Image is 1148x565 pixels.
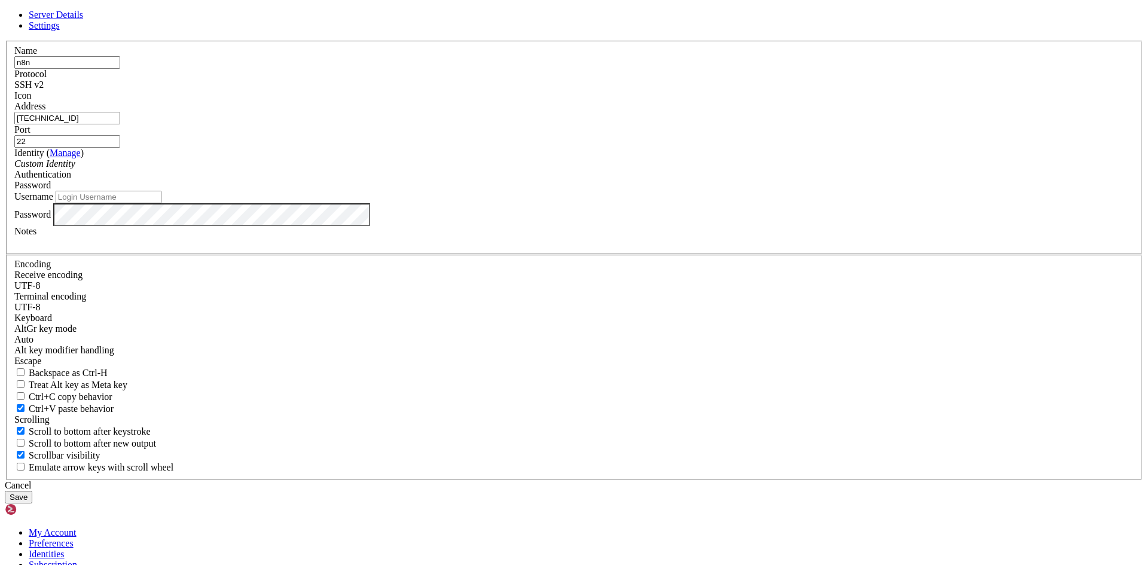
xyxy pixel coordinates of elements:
[14,101,45,111] label: Address
[14,209,51,219] label: Password
[29,538,74,548] a: Preferences
[14,80,1134,90] div: SSH v2
[29,462,173,472] span: Emulate arrow keys with scroll wheel
[14,380,127,390] label: Whether the Alt key acts as a Meta key or as a distinct Alt key.
[5,5,993,15] x-row: Wrong or missing login information
[29,10,83,20] a: Server Details
[14,112,120,124] input: Host Name or IP
[14,414,50,424] label: Scrolling
[14,334,1134,345] div: Auto
[14,368,108,378] label: If true, the backspace should send BS ('\x08', aka ^H). Otherwise the backspace key should send '...
[29,426,151,436] span: Scroll to bottom after keystroke
[14,56,120,69] input: Server Name
[14,135,120,148] input: Port Number
[14,158,75,169] i: Custom Identity
[5,480,1143,491] div: Cancel
[14,180,51,190] span: Password
[29,368,108,378] span: Backspace as Ctrl-H
[14,438,156,448] label: Scroll to bottom after new output.
[14,169,71,179] label: Authentication
[14,124,30,135] label: Port
[29,438,156,448] span: Scroll to bottom after new output
[29,380,127,390] span: Treat Alt key as Meta key
[17,439,25,447] input: Scroll to bottom after new output
[14,302,1134,313] div: UTF-8
[14,334,33,344] span: Auto
[14,291,86,301] label: The default terminal encoding. ISO-2022 enables character map translations (like graphics maps). ...
[14,323,77,334] label: Set the expected encoding for data received from the host. If the encodings do not match, visual ...
[17,380,25,388] input: Treat Alt key as Meta key
[14,356,1134,367] div: Escape
[14,356,41,366] span: Escape
[14,404,114,414] label: Ctrl+V pastes if true, sends ^V to host if false. Ctrl+Shift+V sends ^V to host if true, pastes i...
[14,462,173,472] label: When using the alternative screen buffer, and DECCKM (Application Cursor Keys) is active, mouse w...
[29,20,60,30] a: Settings
[14,280,1134,291] div: UTF-8
[14,45,37,56] label: Name
[14,259,51,269] label: Encoding
[29,549,65,559] a: Identities
[14,148,84,158] label: Identity
[14,90,31,100] label: Icon
[5,15,10,25] div: (0, 1)
[17,368,25,376] input: Backspace as Ctrl-H
[17,427,25,435] input: Scroll to bottom after keystroke
[29,404,114,414] span: Ctrl+V paste behavior
[14,450,100,460] label: The vertical scrollbar mode.
[14,313,52,323] label: Keyboard
[50,148,81,158] a: Manage
[14,392,112,402] label: Ctrl-C copies if true, send ^C to host if false. Ctrl-Shift-C sends ^C to host if true, copies if...
[14,191,53,201] label: Username
[17,392,25,400] input: Ctrl+C copy behavior
[5,503,74,515] img: Shellngn
[14,426,151,436] label: Whether to scroll to the bottom on any keystroke.
[14,226,36,236] label: Notes
[14,302,41,312] span: UTF-8
[14,270,83,280] label: Set the expected encoding for data received from the host. If the encodings do not match, visual ...
[56,191,161,203] input: Login Username
[14,80,44,90] span: SSH v2
[29,527,77,537] a: My Account
[17,404,25,412] input: Ctrl+V paste behavior
[14,69,47,79] label: Protocol
[14,345,114,355] label: Controls how the Alt key is handled. Escape: Send an ESC prefix. 8-Bit: Add 128 to the typed char...
[29,450,100,460] span: Scrollbar visibility
[14,280,41,291] span: UTF-8
[17,463,25,471] input: Emulate arrow keys with scroll wheel
[17,451,25,459] input: Scrollbar visibility
[29,392,112,402] span: Ctrl+C copy behavior
[5,491,32,503] button: Save
[14,158,1134,169] div: Custom Identity
[47,148,84,158] span: ( )
[14,180,1134,191] div: Password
